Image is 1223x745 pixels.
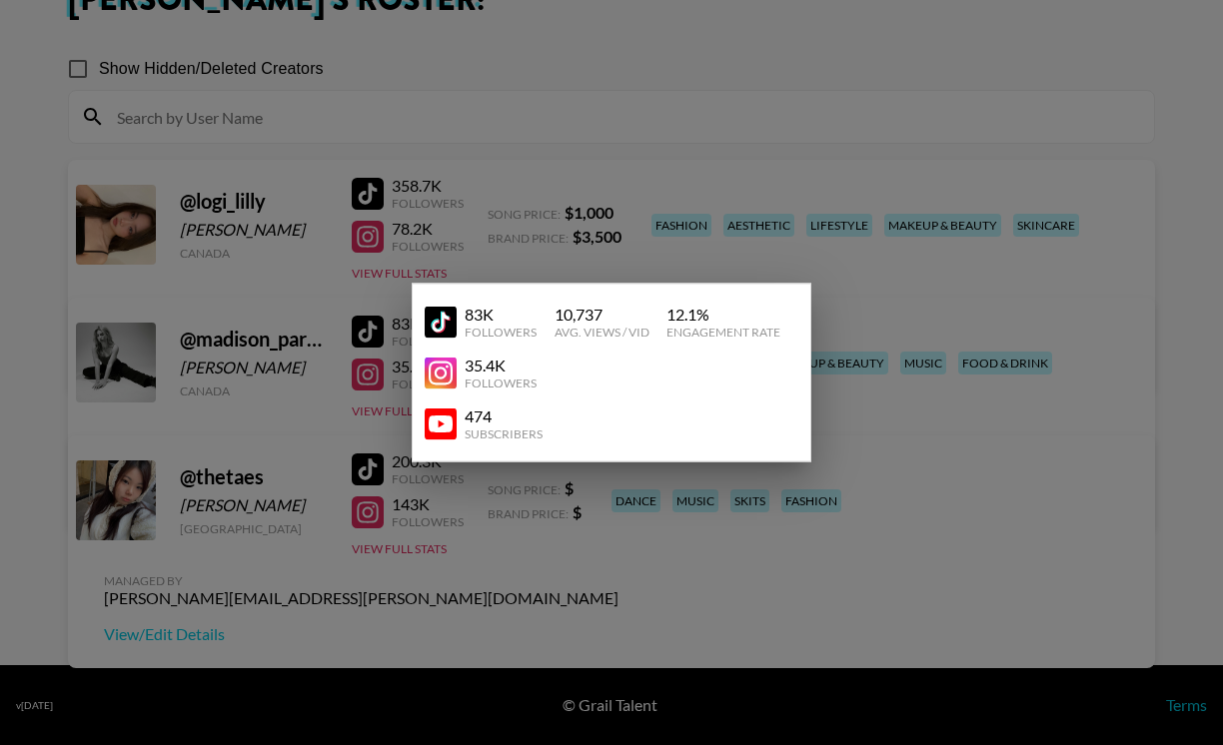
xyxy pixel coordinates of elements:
div: Avg. Views / Vid [555,325,649,340]
div: Followers [465,375,537,390]
div: 35.4K [465,356,537,375]
div: Followers [465,325,537,340]
div: 12.1 % [666,305,780,325]
img: YouTube [425,357,457,388]
img: YouTube [425,407,457,439]
img: YouTube [425,306,457,338]
div: 474 [465,406,543,426]
div: Engagement Rate [666,325,780,340]
div: 83K [465,305,537,325]
div: Subscribers [465,426,543,441]
div: 10,737 [555,305,649,325]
